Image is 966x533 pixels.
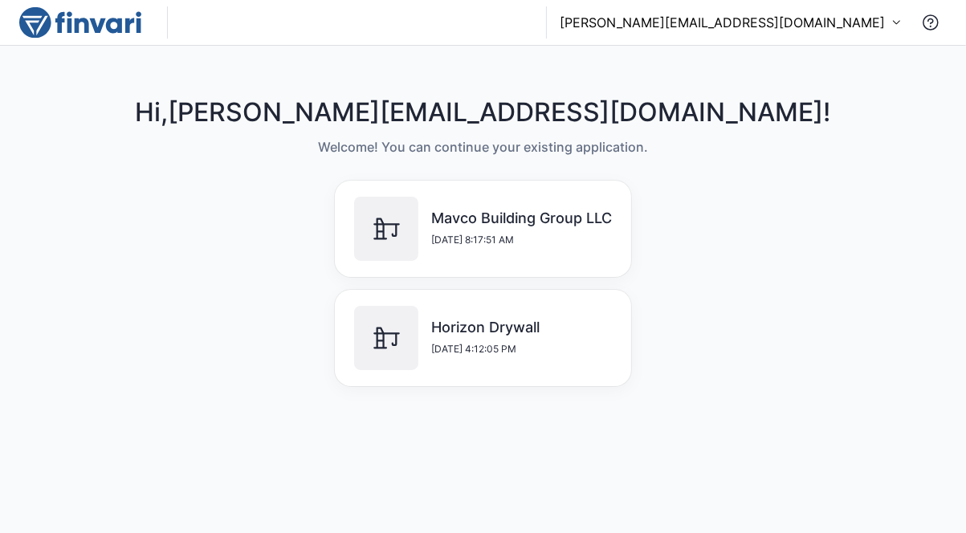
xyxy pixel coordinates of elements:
[322,174,644,283] div: Mavco Building Group LLC[DATE] 8:17:51 AM
[322,283,644,393] div: Horizon Drywall[DATE] 4:12:05 PM
[431,319,540,336] h6: Horizon Drywall
[431,232,612,248] span: [DATE] 8:17:51 AM
[136,97,831,128] h4: Hi, [PERSON_NAME][EMAIL_ADDRESS][DOMAIN_NAME] !
[19,6,141,39] img: logo
[560,13,885,32] p: [PERSON_NAME][EMAIL_ADDRESS][DOMAIN_NAME]
[915,6,947,39] button: Contact Support
[560,13,902,32] button: [PERSON_NAME][EMAIL_ADDRESS][DOMAIN_NAME]
[431,210,612,227] h6: Mavco Building Group LLC
[431,341,540,357] span: [DATE] 4:12:05 PM
[136,137,831,157] h6: Welcome! You can continue your existing application.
